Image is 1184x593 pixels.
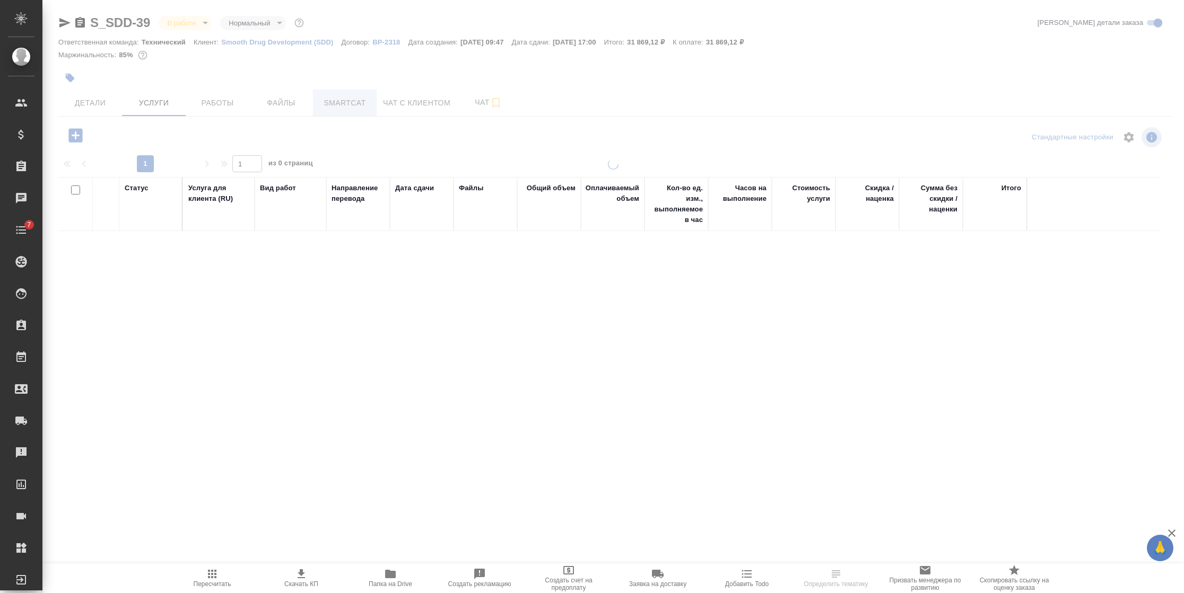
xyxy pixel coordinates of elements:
div: Общий объем [527,183,576,193]
div: Итого [1002,183,1021,193]
div: Файлы [459,183,483,193]
div: Направление перевода [332,183,385,204]
div: Часов на выполнение [713,183,767,204]
div: Вид работ [260,183,296,193]
div: Дата сдачи [395,183,434,193]
div: Стоимость услуги [777,183,830,204]
div: Сумма без скидки / наценки [904,183,957,215]
div: Оплачиваемый объем [586,183,639,204]
span: 7 [21,219,37,230]
div: Услуга для клиента (RU) [188,183,249,204]
button: 🙏 [1147,535,1173,561]
a: 7 [3,217,40,243]
div: Статус [125,183,149,193]
div: Скидка / наценка [841,183,894,204]
span: 🙏 [1151,537,1169,559]
div: Кол-во ед. изм., выполняемое в час [650,183,703,225]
